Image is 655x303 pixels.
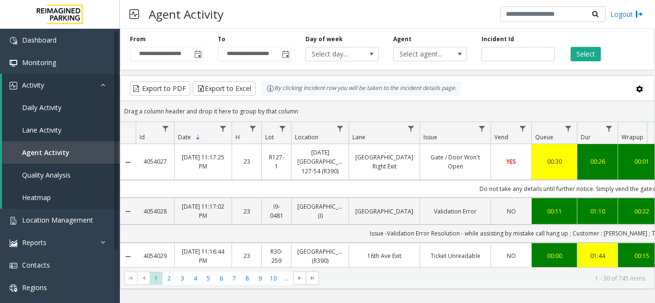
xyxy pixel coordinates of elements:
a: Ticket Unreadable [426,251,485,260]
span: NO [507,207,516,215]
a: [DATE] 11:16:44 PM [180,247,226,265]
span: NO [507,252,516,260]
a: [GEOGRAPHIC_DATA] Right Exit [355,153,414,171]
span: Lane [352,133,365,141]
label: Incident Id [481,35,514,44]
a: NO [497,251,526,260]
a: Collapse Details [120,158,136,166]
a: H Filter Menu [246,122,259,135]
button: Export to Excel [193,81,256,96]
span: Select agent... [394,47,452,61]
label: To [218,35,225,44]
span: Wrapup [621,133,643,141]
a: R30-259 [268,247,285,265]
img: 'icon' [10,262,17,269]
a: Quality Analysis [2,164,120,186]
span: Page 10 [267,272,280,285]
a: Date Filter Menu [217,122,230,135]
span: Page 4 [189,272,202,285]
a: 00:11 [538,207,571,216]
a: 16th Ave Exit [355,251,414,260]
span: Page 9 [254,272,267,285]
img: 'icon' [10,217,17,224]
span: Dashboard [22,35,57,45]
span: Page 3 [176,272,189,285]
span: Page 11 [280,272,293,285]
span: Location [295,133,318,141]
a: 4054028 [141,207,168,216]
a: 01:10 [583,207,612,216]
span: Go to the next page [296,274,304,282]
span: Page 8 [241,272,254,285]
a: Validation Error [426,207,485,216]
span: Go to the last page [306,271,319,285]
a: [GEOGRAPHIC_DATA] [355,207,414,216]
a: Gate / Door Won't Open [426,153,485,171]
span: YES [506,157,516,166]
div: Data table [120,122,655,267]
span: Activity [22,80,44,90]
a: [GEOGRAPHIC_DATA] (I) [297,202,343,220]
a: Collapse Details [120,253,136,260]
span: H [235,133,240,141]
a: Dur Filter Menu [603,122,616,135]
span: Regions [22,283,47,292]
kendo-pager-info: 1 - 30 of 745 items [325,274,645,282]
span: Contacts [22,260,50,269]
a: Activity [2,74,120,96]
img: 'icon' [10,82,17,90]
a: Logout [610,9,643,19]
img: 'icon' [10,37,17,45]
a: Lot Filter Menu [276,122,289,135]
span: Reports [22,238,47,247]
a: R127-1 [268,153,285,171]
a: Vend Filter Menu [516,122,529,135]
span: Page 7 [228,272,241,285]
img: 'icon' [10,239,17,247]
label: Day of week [305,35,343,44]
a: 4054029 [141,251,168,260]
a: NO [497,207,526,216]
img: 'icon' [10,59,17,67]
h3: Agent Activity [144,2,228,26]
span: Lot [265,133,274,141]
span: Sortable [194,134,202,141]
a: Id Filter Menu [159,122,172,135]
a: [DATE] 11:17:25 PM [180,153,226,171]
a: Daily Activity [2,96,120,119]
a: Collapse Details [120,208,136,215]
button: Export to PDF [130,81,190,96]
a: Heatmap [2,186,120,209]
a: [DATE] 11:17:02 PM [180,202,226,220]
img: pageIcon [129,2,139,26]
a: 4054027 [141,157,168,166]
a: Issue Filter Menu [476,122,489,135]
a: Queue Filter Menu [562,122,575,135]
div: 01:44 [583,251,612,260]
img: 'icon' [10,284,17,292]
span: Select day... [306,47,364,61]
span: Quality Analysis [22,170,70,180]
a: 23 [238,207,256,216]
div: 00:26 [583,157,612,166]
span: Page 5 [202,272,215,285]
span: Page 1 [150,272,163,285]
a: [GEOGRAPHIC_DATA] (R390) [297,247,343,265]
label: Agent [393,35,411,44]
a: 23 [238,251,256,260]
a: I9-0481 [268,202,285,220]
span: Agent Activity [22,148,70,157]
a: 00:00 [538,251,571,260]
span: Date [178,133,191,141]
span: Vend [494,133,508,141]
div: By clicking Incident row you will be taken to the incident details page. [262,81,461,96]
span: Go to the last page [309,274,316,282]
span: Daily Activity [22,103,61,112]
img: logout [635,9,643,19]
span: Issue [423,133,437,141]
span: Page 6 [215,272,228,285]
a: Agent Activity [2,141,120,164]
a: Location Filter Menu [334,122,347,135]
